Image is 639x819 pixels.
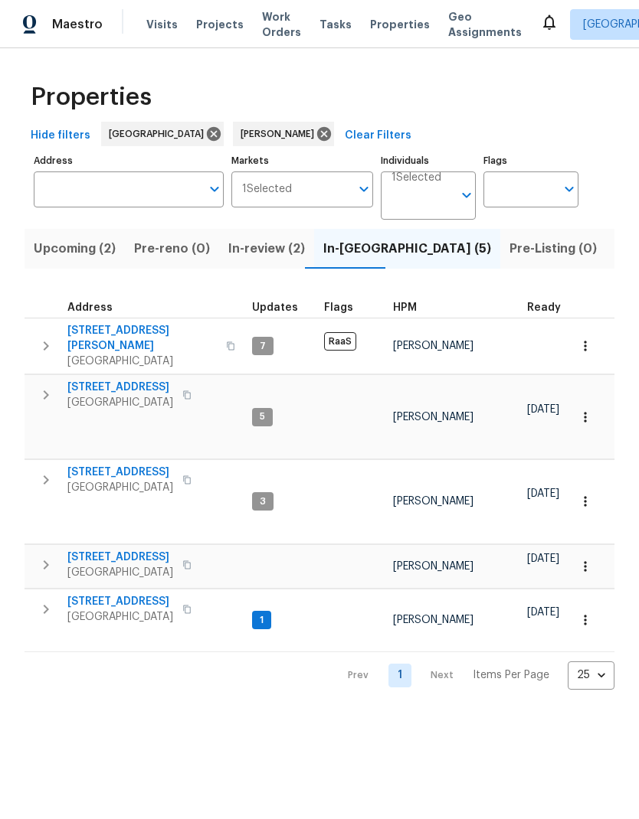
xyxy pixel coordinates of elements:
span: Address [67,302,113,313]
p: Items Per Page [473,667,549,683]
span: 5 [254,410,271,423]
label: Flags [483,156,578,165]
span: HPM [393,302,417,313]
span: In-[GEOGRAPHIC_DATA] (5) [323,238,491,259]
span: [GEOGRAPHIC_DATA] [67,354,217,369]
button: Open [456,184,477,206]
span: Clear Filters [345,126,411,145]
span: 1 Selected [242,183,292,196]
label: Address [34,156,224,165]
span: Maestro [52,17,103,32]
span: RaaS [324,332,356,351]
span: [GEOGRAPHIC_DATA] [67,609,173,625]
span: Hide filters [31,126,90,145]
span: 7 [254,340,272,353]
span: In-review (2) [228,238,305,259]
span: 1 [254,614,270,627]
label: Individuals [381,156,476,165]
span: Visits [146,17,178,32]
span: Pre-reno (0) [134,238,210,259]
button: Open [559,178,580,200]
span: [STREET_ADDRESS] [67,380,173,395]
span: [GEOGRAPHIC_DATA] [67,480,173,495]
span: Properties [31,90,152,105]
span: Properties [370,17,430,32]
button: Clear Filters [339,122,418,150]
div: 25 [568,655,614,695]
span: Pre-Listing (0) [510,238,597,259]
span: Projects [196,17,244,32]
button: Open [204,178,225,200]
span: Tasks [319,19,352,30]
span: Updates [252,302,298,313]
div: [PERSON_NAME] [233,122,334,146]
span: [STREET_ADDRESS] [67,594,173,609]
span: Work Orders [262,9,301,40]
span: [PERSON_NAME] [393,561,474,572]
span: [PERSON_NAME] [393,615,474,625]
span: [PERSON_NAME] [241,126,320,142]
span: 1 Selected [392,171,441,184]
div: [GEOGRAPHIC_DATA] [101,122,224,146]
span: [PERSON_NAME] [393,496,474,507]
span: [DATE] [527,553,559,564]
span: [STREET_ADDRESS] [67,550,173,565]
span: Upcoming (2) [34,238,116,259]
label: Markets [231,156,374,165]
span: [DATE] [527,488,559,499]
a: Goto page 1 [388,664,411,687]
span: [DATE] [527,607,559,618]
span: [PERSON_NAME] [393,412,474,423]
span: Flags [324,302,353,313]
nav: Pagination Navigation [333,661,614,690]
button: Hide filters [25,122,97,150]
div: Earliest renovation start date (first business day after COE or Checkout) [527,302,575,313]
span: Geo Assignments [448,9,522,40]
span: Ready [527,302,561,313]
span: [GEOGRAPHIC_DATA] [109,126,210,142]
span: [DATE] [527,404,559,415]
span: [PERSON_NAME] [393,341,474,351]
span: [GEOGRAPHIC_DATA] [67,395,173,410]
button: Open [353,178,375,200]
span: 3 [254,495,272,508]
span: [GEOGRAPHIC_DATA] [67,565,173,580]
span: [STREET_ADDRESS][PERSON_NAME] [67,323,217,354]
span: [STREET_ADDRESS] [67,465,173,480]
